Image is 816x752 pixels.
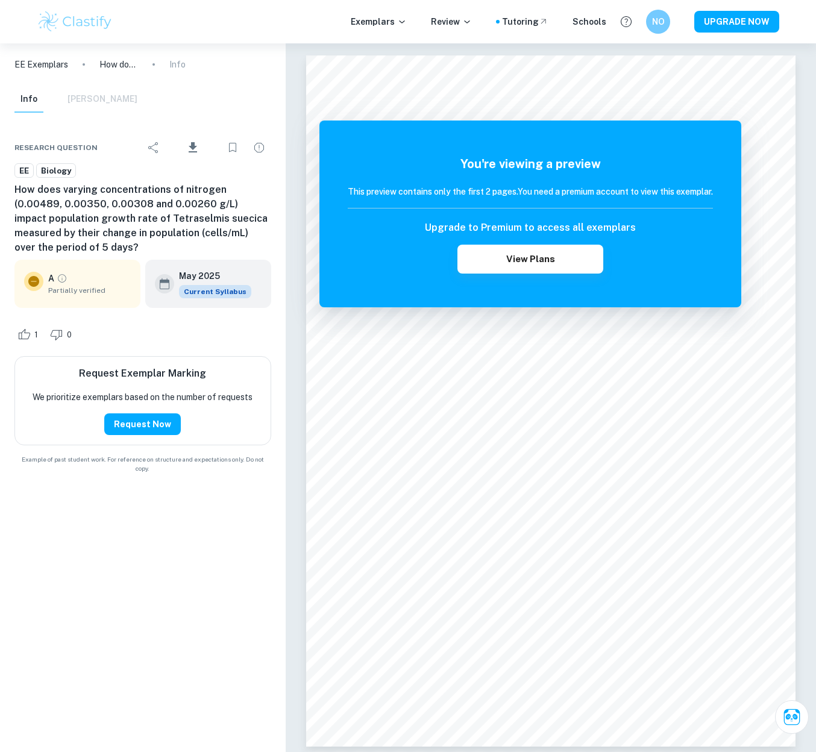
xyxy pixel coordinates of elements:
[179,285,251,298] span: Current Syllabus
[99,58,138,71] p: How does varying concentrations of nitrogen (0.00489, 0.00350, 0.00308 and 0.00260 g/L) impact po...
[14,455,271,473] span: Example of past student work. For reference on structure and expectations only. Do not copy.
[694,11,779,33] button: UPGRADE NOW
[351,15,407,28] p: Exemplars
[28,329,45,341] span: 1
[48,272,54,285] p: A
[79,366,206,381] h6: Request Exemplar Marking
[431,15,472,28] p: Review
[37,165,75,177] span: Biology
[247,136,271,160] div: Report issue
[14,142,98,153] span: Research question
[646,10,670,34] button: NO
[179,285,251,298] div: This exemplar is based on the current syllabus. Feel free to refer to it for inspiration/ideas wh...
[33,390,253,404] p: We prioritize exemplars based on the number of requests
[179,269,242,283] h6: May 2025
[573,15,606,28] a: Schools
[14,58,68,71] a: EE Exemplars
[168,132,218,163] div: Download
[169,58,186,71] p: Info
[104,413,181,435] button: Request Now
[48,285,131,296] span: Partially verified
[616,11,636,32] button: Help and Feedback
[36,163,76,178] a: Biology
[57,273,67,284] a: Grade partially verified
[775,700,809,734] button: Ask Clai
[14,163,34,178] a: EE
[221,136,245,160] div: Bookmark
[14,86,43,113] button: Info
[47,325,78,344] div: Dislike
[502,15,548,28] a: Tutoring
[15,165,33,177] span: EE
[37,10,113,34] img: Clastify logo
[348,185,713,198] h6: This preview contains only the first 2 pages. You need a premium account to view this exemplar.
[142,136,166,160] div: Share
[425,221,636,235] h6: Upgrade to Premium to access all exemplars
[60,329,78,341] span: 0
[14,325,45,344] div: Like
[651,15,665,28] h6: NO
[348,155,713,173] h5: You're viewing a preview
[14,183,271,255] h6: How does varying concentrations of nitrogen (0.00489, 0.00350, 0.00308 and 0.00260 g/L) impact po...
[457,245,603,274] button: View Plans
